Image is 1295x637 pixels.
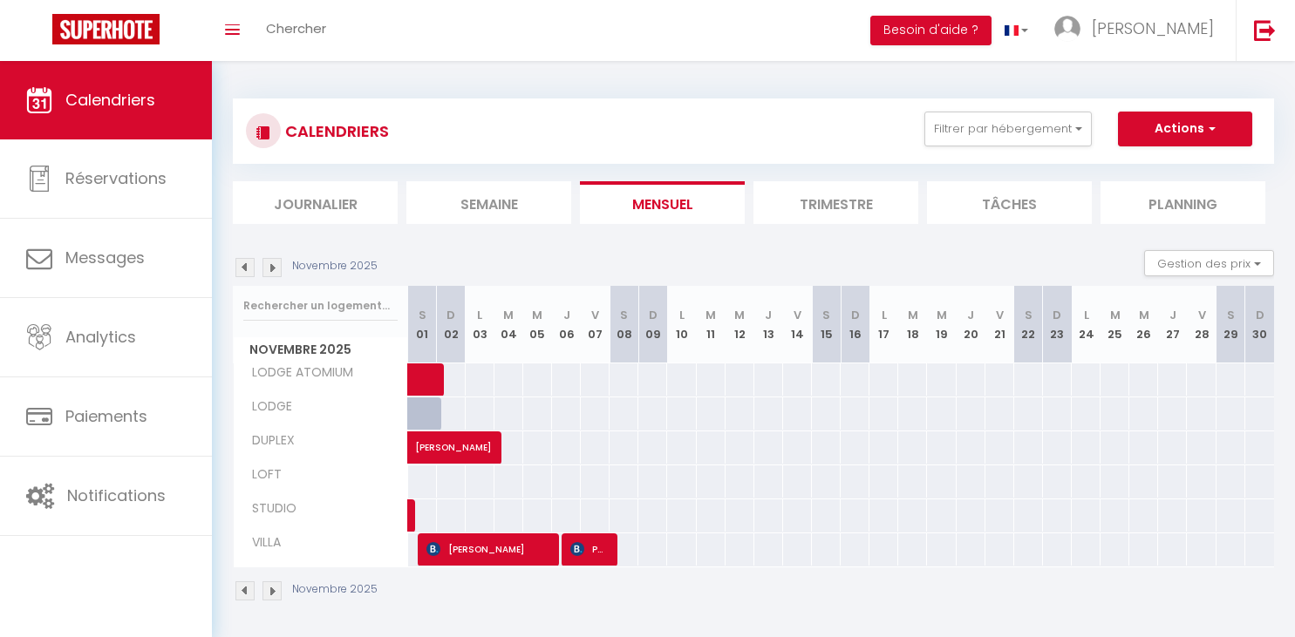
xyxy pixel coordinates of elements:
[1110,307,1121,323] abbr: M
[927,181,1092,224] li: Tâches
[882,307,887,323] abbr: L
[1101,286,1129,363] th: 25
[985,286,1014,363] th: 21
[234,337,407,363] span: Novembre 2025
[580,181,745,224] li: Mensuel
[1169,307,1176,323] abbr: J
[898,286,927,363] th: 18
[649,307,658,323] abbr: D
[841,286,869,363] th: 16
[292,581,378,598] p: Novembre 2025
[1054,16,1080,42] img: ...
[552,286,581,363] th: 06
[281,112,389,151] h3: CALENDRIERS
[52,14,160,44] img: Super Booking
[591,307,599,323] abbr: V
[620,307,628,323] abbr: S
[1084,307,1089,323] abbr: L
[266,19,326,37] span: Chercher
[754,286,783,363] th: 13
[1139,307,1149,323] abbr: M
[610,286,638,363] th: 08
[697,286,726,363] th: 11
[292,258,378,274] p: Novembre 2025
[581,286,610,363] th: 07
[503,307,514,323] abbr: M
[65,405,147,427] span: Paiements
[1256,307,1264,323] abbr: D
[236,499,302,518] span: STUDIO
[408,431,437,464] a: [PERSON_NAME]
[783,286,812,363] th: 14
[236,397,302,417] span: LODGE
[765,307,772,323] abbr: J
[523,286,552,363] th: 05
[1187,286,1216,363] th: 28
[927,286,956,363] th: 19
[753,181,918,224] li: Trimestre
[1254,19,1276,41] img: logout
[705,307,716,323] abbr: M
[233,181,398,224] li: Journalier
[822,307,830,323] abbr: S
[1144,250,1274,276] button: Gestion des prix
[1101,181,1265,224] li: Planning
[1025,307,1033,323] abbr: S
[937,307,947,323] abbr: M
[870,16,992,45] button: Besoin d'aide ?
[494,286,523,363] th: 04
[851,307,860,323] abbr: D
[243,290,398,322] input: Rechercher un logement...
[1129,286,1158,363] th: 26
[67,485,166,506] span: Notifications
[1053,307,1061,323] abbr: D
[726,286,754,363] th: 12
[1092,17,1214,39] span: [PERSON_NAME]
[924,112,1092,146] button: Filtrer par hébergement
[638,286,667,363] th: 09
[65,247,145,268] span: Messages
[415,422,535,455] span: [PERSON_NAME]
[957,286,985,363] th: 20
[1245,286,1274,363] th: 30
[236,431,302,451] span: DUPLEX
[1072,286,1101,363] th: 24
[1043,286,1072,363] th: 23
[406,181,571,224] li: Semaine
[408,286,437,363] th: 01
[419,307,426,323] abbr: S
[236,363,358,383] span: LODGE ATOMIUM
[1198,307,1206,323] abbr: V
[426,532,551,566] span: [PERSON_NAME]
[65,89,155,111] span: Calendriers
[446,307,455,323] abbr: D
[236,465,302,485] span: LOFT
[466,286,494,363] th: 03
[1158,286,1187,363] th: 27
[570,532,609,566] span: Partner Company
[437,286,466,363] th: 02
[1227,307,1235,323] abbr: S
[908,307,918,323] abbr: M
[477,307,482,323] abbr: L
[869,286,898,363] th: 17
[812,286,841,363] th: 15
[996,307,1004,323] abbr: V
[1118,112,1252,146] button: Actions
[1014,286,1043,363] th: 22
[794,307,801,323] abbr: V
[667,286,696,363] th: 10
[532,307,542,323] abbr: M
[65,167,167,189] span: Réservations
[679,307,685,323] abbr: L
[65,326,136,348] span: Analytics
[1217,286,1245,363] th: 29
[563,307,570,323] abbr: J
[734,307,745,323] abbr: M
[967,307,974,323] abbr: J
[236,533,302,552] span: VILLA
